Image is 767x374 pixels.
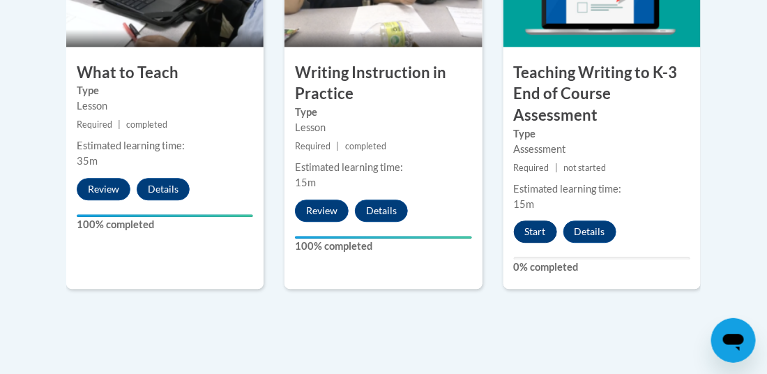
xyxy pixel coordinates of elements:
[514,181,690,197] div: Estimated learning time:
[295,160,471,175] div: Estimated learning time:
[514,260,690,275] label: 0% completed
[77,98,253,114] div: Lesson
[514,126,690,142] label: Type
[555,163,558,173] span: |
[295,120,471,135] div: Lesson
[295,239,471,254] label: 100% completed
[355,200,408,222] button: Details
[345,141,386,151] span: completed
[514,198,535,210] span: 15m
[77,214,253,217] div: Your progress
[563,163,606,173] span: not started
[77,217,253,232] label: 100% completed
[514,163,549,173] span: Required
[77,119,112,130] span: Required
[514,220,557,243] button: Start
[77,178,130,200] button: Review
[118,119,121,130] span: |
[77,83,253,98] label: Type
[284,62,482,105] h3: Writing Instruction in Practice
[66,62,264,84] h3: What to Teach
[295,200,349,222] button: Review
[77,138,253,154] div: Estimated learning time:
[295,177,316,188] span: 15m
[295,105,471,120] label: Type
[295,236,471,239] div: Your progress
[514,142,690,157] div: Assessment
[337,141,340,151] span: |
[503,62,701,126] h3: Teaching Writing to K-3 End of Course Assessment
[137,178,190,200] button: Details
[126,119,167,130] span: completed
[295,141,331,151] span: Required
[77,155,98,167] span: 35m
[711,318,756,363] iframe: Button to launch messaging window
[563,220,616,243] button: Details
